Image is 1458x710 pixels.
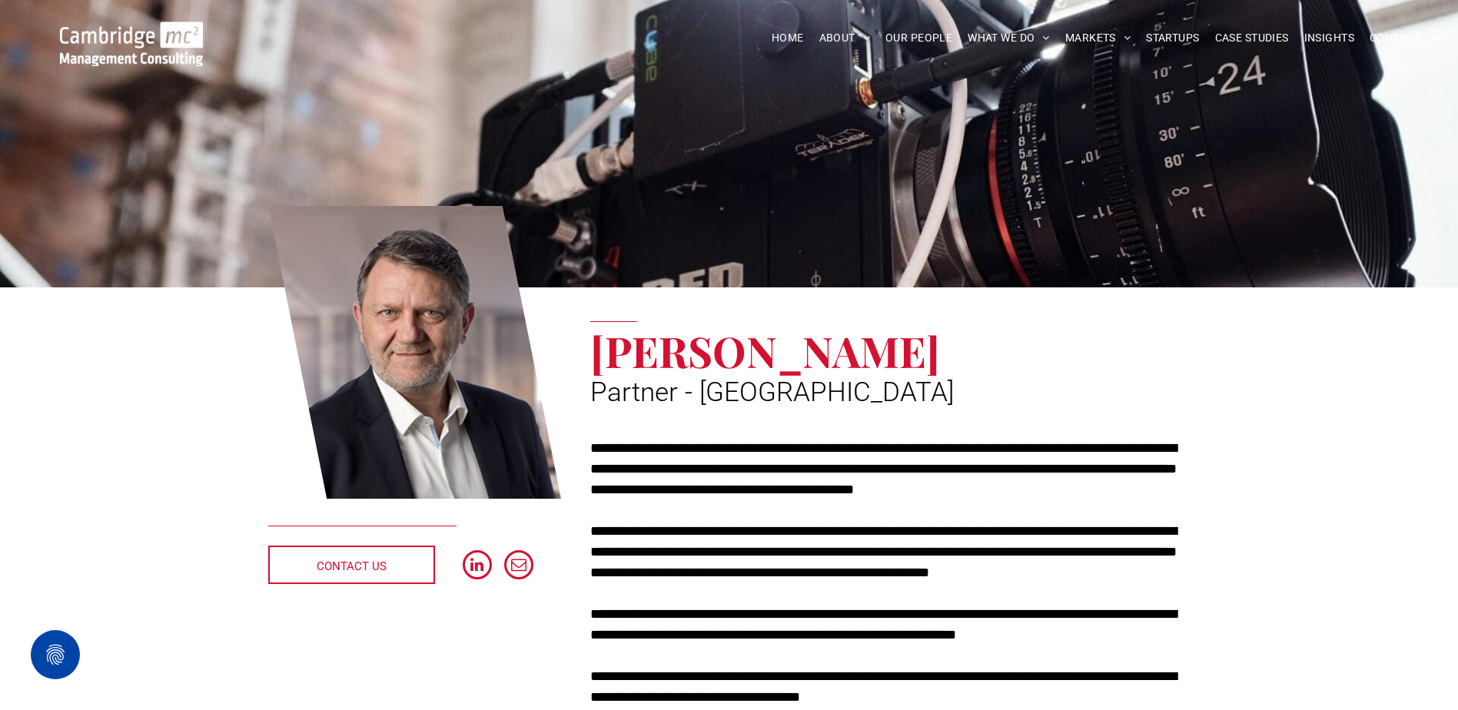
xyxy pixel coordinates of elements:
img: Go to Homepage [60,22,203,66]
a: linkedin [463,550,492,583]
span: Partner - [GEOGRAPHIC_DATA] [590,377,954,408]
a: CONTACT US [268,546,435,584]
a: ABOUT [812,26,878,50]
a: WHAT WE DO [960,26,1058,50]
a: OUR PEOPLE [878,26,960,50]
span: CONTACT US [317,547,387,586]
a: MARKETS [1058,26,1138,50]
a: CONTACT [1362,26,1427,50]
a: Jean-Pierre Vales | Partner - France | Cambridge Management Consulting [268,204,562,502]
a: INSIGHTS [1297,26,1362,50]
a: CASE STUDIES [1207,26,1297,50]
a: HOME [764,26,812,50]
a: STARTUPS [1138,26,1207,50]
a: email [504,550,533,583]
span: [PERSON_NAME] [590,322,940,379]
a: Your Business Transformed | Cambridge Management Consulting [60,24,203,40]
